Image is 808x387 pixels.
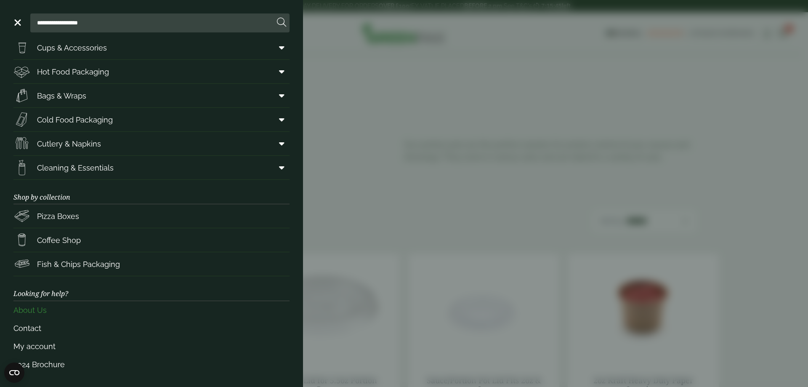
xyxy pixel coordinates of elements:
span: Cutlery & Napkins [37,138,101,149]
span: Pizza Boxes [37,211,79,222]
h3: Looking for help? [13,276,290,301]
a: About Us [13,301,290,319]
h3: Shop by collection [13,180,290,204]
span: Coffee Shop [37,235,81,246]
img: HotDrink_paperCup.svg [13,232,30,248]
a: Cold Food Packaging [13,108,290,131]
a: 2024 Brochure [13,355,290,374]
img: open-wipe.svg [13,159,30,176]
a: Pizza Boxes [13,204,290,228]
img: Pizza_boxes.svg [13,208,30,224]
img: Paper_carriers.svg [13,87,30,104]
a: Contact [13,319,290,337]
span: Cups & Accessories [37,42,107,53]
a: Coffee Shop [13,228,290,252]
a: Cleaning & Essentials [13,156,290,179]
button: Open CMP widget [4,363,24,383]
img: PintNhalf_cup.svg [13,39,30,56]
img: Sandwich_box.svg [13,111,30,128]
a: Cutlery & Napkins [13,132,290,155]
span: Cold Food Packaging [37,114,113,125]
a: Hot Food Packaging [13,60,290,83]
img: FishNchip_box.svg [13,256,30,272]
span: Cleaning & Essentials [37,162,114,173]
a: Cups & Accessories [13,36,290,59]
a: My account [13,337,290,355]
a: Fish & Chips Packaging [13,252,290,276]
a: Bags & Wraps [13,84,290,107]
img: Cutlery.svg [13,135,30,152]
span: Fish & Chips Packaging [37,259,120,270]
span: Hot Food Packaging [37,66,109,77]
img: Deli_box.svg [13,63,30,80]
span: Bags & Wraps [37,90,86,101]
